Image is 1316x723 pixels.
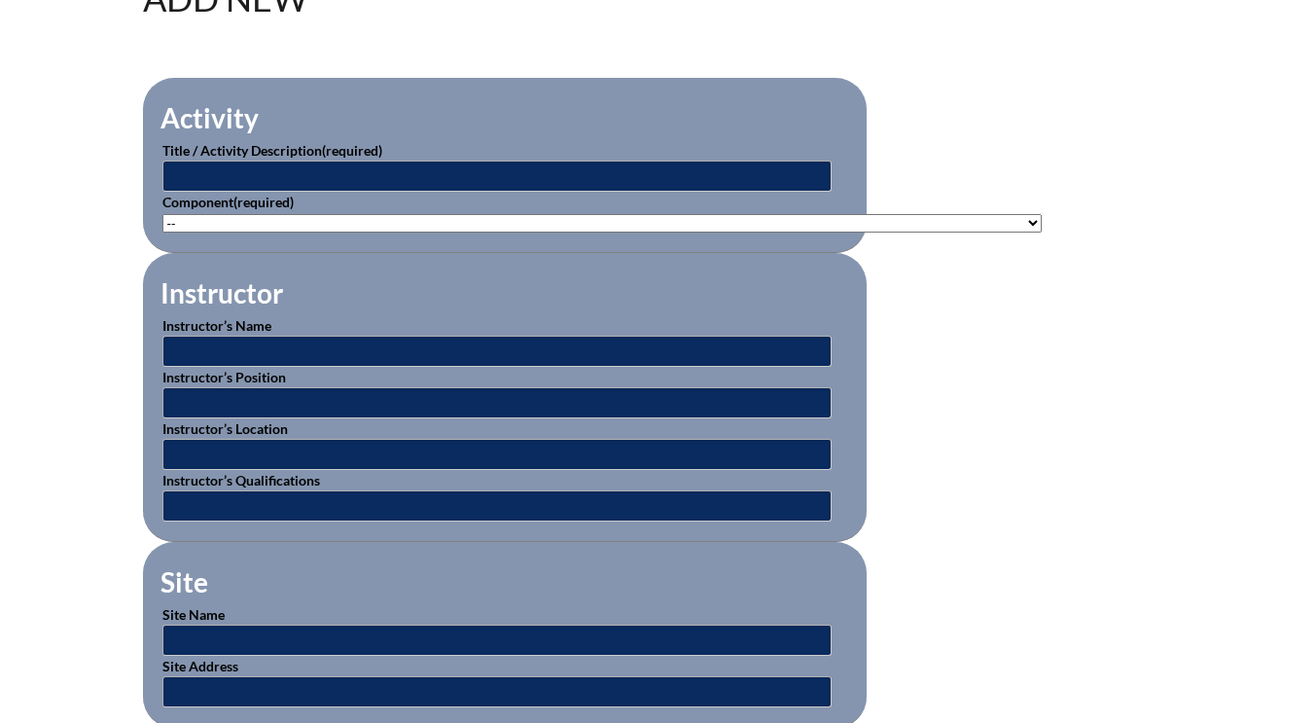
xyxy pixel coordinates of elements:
span: (required) [233,194,294,210]
label: Site Address [162,658,238,674]
label: Instructor’s Location [162,420,288,437]
span: (required) [322,142,382,159]
label: Title / Activity Description [162,142,382,159]
legend: Instructor [159,276,285,309]
label: Site Name [162,606,225,623]
label: Instructor’s Position [162,369,286,385]
legend: Site [159,565,210,598]
legend: Activity [159,101,261,134]
label: Instructor’s Name [162,317,271,334]
label: Component [162,194,294,210]
select: activity_component[data][] [162,214,1042,233]
label: Instructor’s Qualifications [162,472,320,488]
